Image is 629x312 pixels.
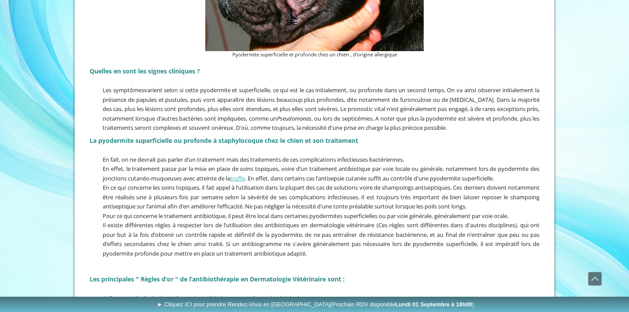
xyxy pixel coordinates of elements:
[330,301,474,308] span: (Prochain RDV disponible )
[277,114,311,122] em: Pseudomonas
[103,221,539,257] span: Il existe différentes règles à respecter lors de l’utilisation des antibiotiques en dermatologie ...
[90,67,200,75] span: Quelles en sont les signes cliniques ?
[103,184,539,210] span: En ce qui concerne les soins topiques, il fait appel à l’utilisation dans la plupart des cas de s...
[230,174,245,182] a: truffe
[103,165,539,182] span: En effet, le traitement passe par la mise en place de soins topiques, voire d’un traitement antib...
[103,294,305,302] span: 1/ Respecter la durée des traitements antibiotiques prescrits par le vétérinaire.
[157,301,474,308] span: ► Cliquez ICI pour prendre Rendez-Vous en [GEOGRAPHIC_DATA]
[103,86,539,132] span: varient selon si cette pyodermite et superficielle, ce qui est le cas initialement, ou profonde d...
[103,156,404,163] span: En fait, on ne devrait pas parler d’un traitement mais des traitements de ces complications infec...
[588,272,601,285] span: Défiler vers le haut
[90,136,358,145] span: La pyodermite superficielle ou profonde à staphylocoque chez le chien et son traitement
[103,212,508,220] span: Pour ce qui concerne le traitement antibiotique, il peut être local dans certaines pyodermites su...
[103,86,144,94] span: Les symptômes
[205,51,424,59] figcaption: Pyodermite superficielle et profonde chez un chien , d'origine allergique
[395,301,472,308] b: Lundi 01 Septembre à 18h00
[588,272,602,286] a: Défiler vers le haut
[90,275,345,283] span: Les principales " Règles d’or " de l’antibiothérapie en Dermatologie Vétérinaire sont :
